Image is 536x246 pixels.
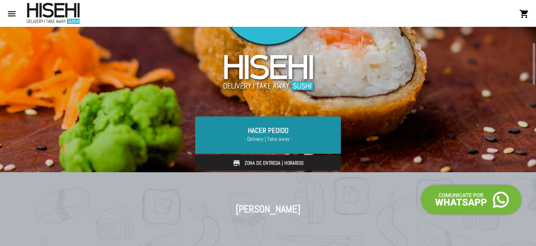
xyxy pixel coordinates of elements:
mat-icon: shopping_cart [519,9,529,19]
a: Hacer Pedido [195,117,341,153]
img: call-whatsapp.png [419,183,523,217]
mat-icon: menu [7,9,17,19]
a: Zona de Entrega | Horarios [195,155,341,171]
h1: [PERSON_NAME] [236,202,300,216]
span: - Delivery | Take away - [205,135,331,143]
img: store.svg [232,159,241,167]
